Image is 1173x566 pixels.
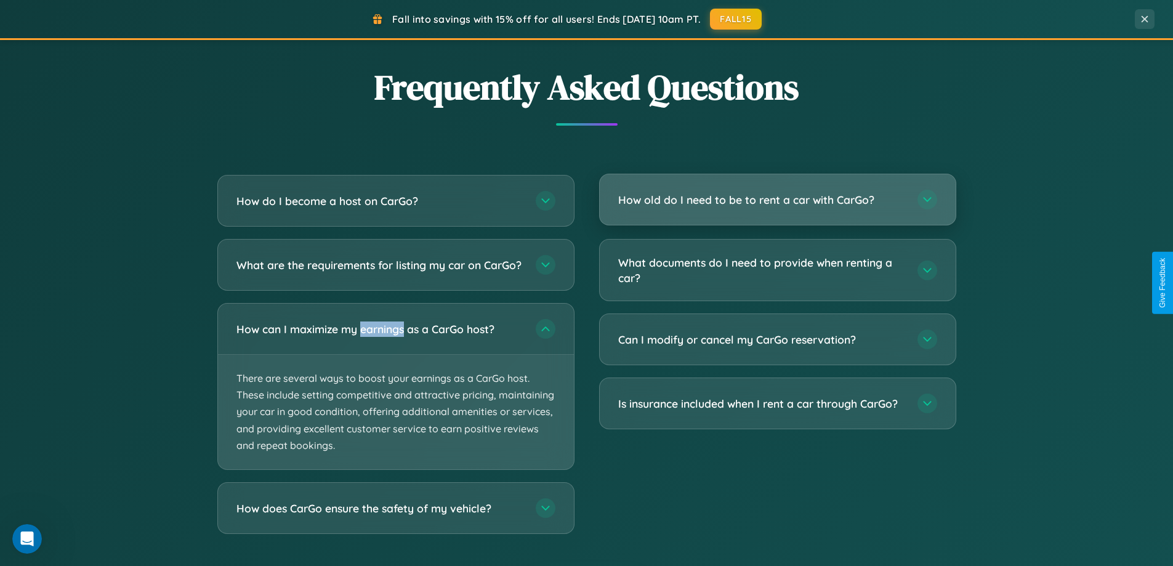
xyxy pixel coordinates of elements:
[217,63,956,111] h2: Frequently Asked Questions
[618,255,905,285] h3: What documents do I need to provide when renting a car?
[618,192,905,208] h3: How old do I need to be to rent a car with CarGo?
[618,396,905,411] h3: Is insurance included when I rent a car through CarGo?
[236,321,523,337] h3: How can I maximize my earnings as a CarGo host?
[392,13,701,25] span: Fall into savings with 15% off for all users! Ends [DATE] 10am PT.
[12,524,42,554] iframe: Intercom live chat
[710,9,762,30] button: FALL15
[618,332,905,347] h3: Can I modify or cancel my CarGo reservation?
[218,355,574,469] p: There are several ways to boost your earnings as a CarGo host. These include setting competitive ...
[236,257,523,273] h3: What are the requirements for listing my car on CarGo?
[236,193,523,209] h3: How do I become a host on CarGo?
[236,501,523,516] h3: How does CarGo ensure the safety of my vehicle?
[1158,258,1167,308] div: Give Feedback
